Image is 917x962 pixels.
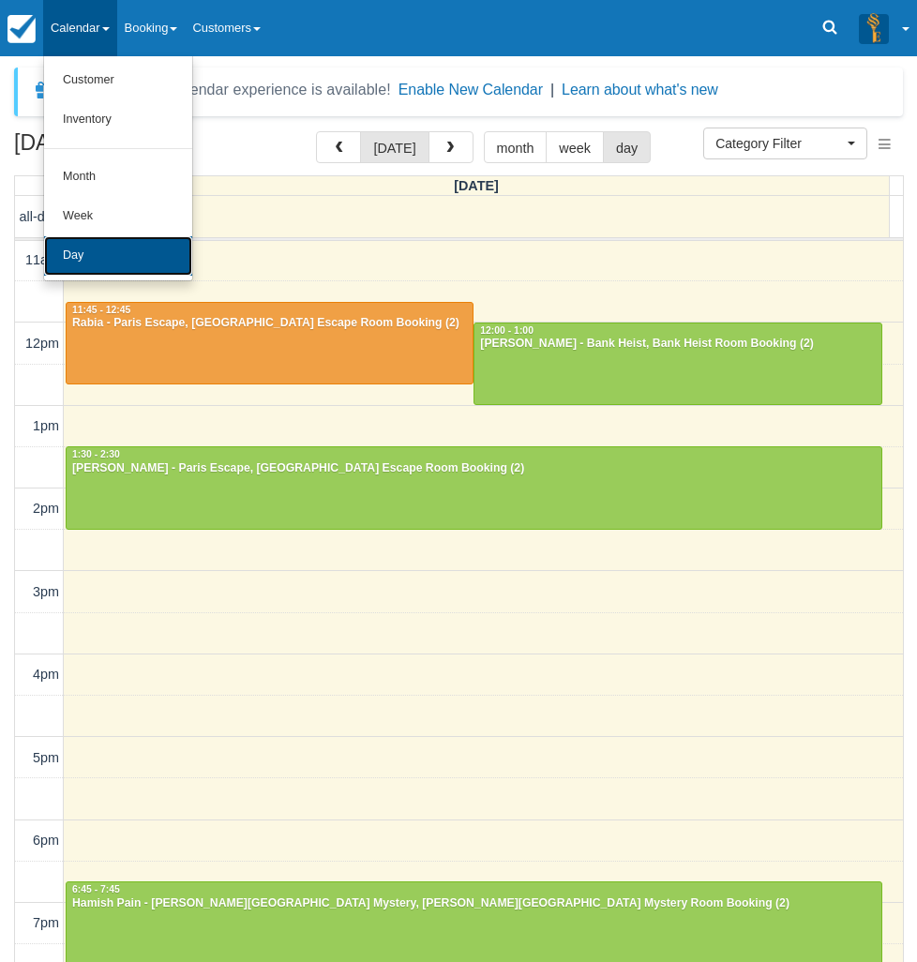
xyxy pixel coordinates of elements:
button: day [603,131,651,163]
div: Hamish Pain - [PERSON_NAME][GEOGRAPHIC_DATA] Mystery, [PERSON_NAME][GEOGRAPHIC_DATA] Mystery Room... [71,896,877,911]
span: 12pm [25,336,59,351]
a: Week [44,197,192,236]
button: week [546,131,604,163]
span: 4pm [33,667,59,682]
span: [DATE] [454,178,499,193]
a: Day [44,236,192,276]
span: 12:00 - 1:00 [480,325,534,336]
a: Customer [44,61,192,100]
div: [PERSON_NAME] - Bank Heist, Bank Heist Room Booking (2) [479,337,876,352]
span: 3pm [33,584,59,599]
a: 1:30 - 2:30[PERSON_NAME] - Paris Escape, [GEOGRAPHIC_DATA] Escape Room Booking (2) [66,446,882,529]
span: 1pm [33,418,59,433]
a: 11:45 - 12:45Rabia - Paris Escape, [GEOGRAPHIC_DATA] Escape Room Booking (2) [66,302,474,384]
h2: [DATE] [14,131,251,166]
span: 6pm [33,833,59,848]
button: [DATE] [360,131,428,163]
span: 11:45 - 12:45 [72,305,130,315]
img: checkfront-main-nav-mini-logo.png [8,15,36,43]
button: Category Filter [703,128,867,159]
img: A3 [859,13,889,43]
span: | [550,82,554,98]
div: [PERSON_NAME] - Paris Escape, [GEOGRAPHIC_DATA] Escape Room Booking (2) [71,461,877,476]
div: Rabia - Paris Escape, [GEOGRAPHIC_DATA] Escape Room Booking (2) [71,316,468,331]
div: A new Booking Calendar experience is available! [63,79,391,101]
a: Month [44,158,192,197]
span: 6:45 - 7:45 [72,884,120,894]
a: Learn about what's new [562,82,718,98]
a: Inventory [44,100,192,140]
span: all-day [20,209,59,224]
span: Category Filter [715,134,843,153]
ul: Calendar [43,56,193,281]
span: 1:30 - 2:30 [72,449,120,459]
span: 7pm [33,915,59,930]
button: Enable New Calendar [398,81,543,99]
a: 12:00 - 1:00[PERSON_NAME] - Bank Heist, Bank Heist Room Booking (2) [474,323,881,405]
span: 2pm [33,501,59,516]
span: 5pm [33,750,59,765]
span: 11am [25,252,59,267]
button: month [484,131,548,163]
